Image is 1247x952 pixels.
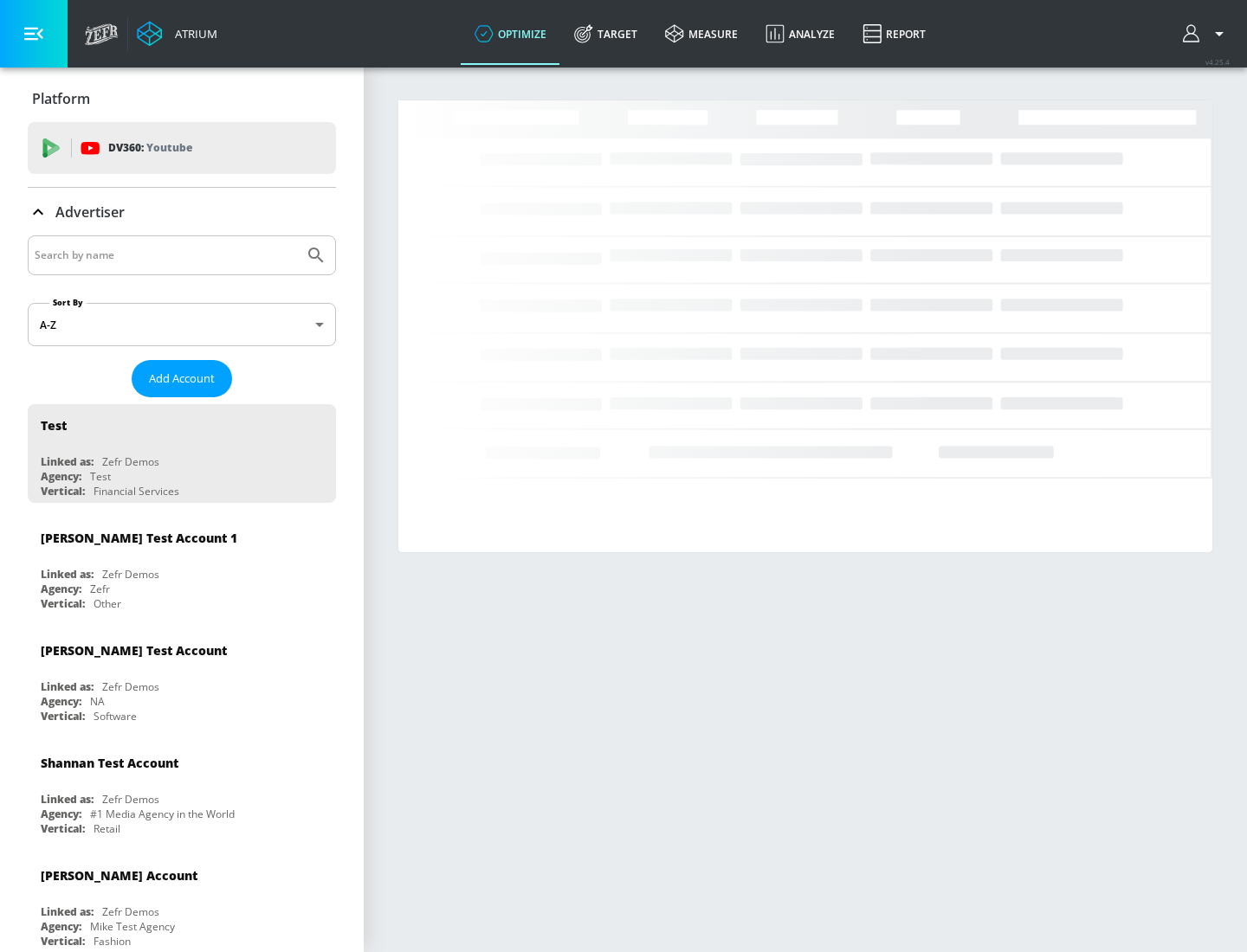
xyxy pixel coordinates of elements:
[102,567,159,582] div: Zefr Demos
[146,138,192,157] p: Youtube
[41,484,85,499] div: Vertical:
[28,404,336,503] div: TestLinked as:Zefr DemosAgency:TestVertical:Financial Services
[28,74,336,123] div: Platform
[102,792,159,807] div: Zefr Demos
[28,122,336,174] div: DV360: Youtube
[41,582,81,596] div: Agency:
[94,484,179,499] div: Financial Services
[49,297,87,308] label: Sort By
[41,867,197,884] div: [PERSON_NAME] Account
[41,709,85,724] div: Vertical:
[102,454,159,469] div: Zefr Demos
[41,792,94,807] div: Linked as:
[90,807,235,821] div: #1 Media Agency in the World
[94,934,131,949] div: Fashion
[32,89,90,108] p: Platform
[28,188,336,236] div: Advertiser
[94,821,120,836] div: Retail
[90,582,110,596] div: Zefr
[41,904,94,919] div: Linked as:
[28,742,336,840] div: Shannan Test AccountLinked as:Zefr DemosAgency:#1 Media Agency in the WorldVertical:Retail
[132,360,232,397] button: Add Account
[108,138,192,158] p: DV360:
[651,3,752,65] a: measure
[35,244,297,267] input: Search by name
[41,919,81,934] div: Agency:
[28,517,336,615] div: [PERSON_NAME] Test Account 1Linked as:Zefr DemosAgency:ZefrVertical:Other
[55,203,125,222] p: Advertiser
[41,567,94,582] div: Linked as:
[41,821,85,836] div: Vertical:
[28,629,336,728] div: [PERSON_NAME] Test AccountLinked as:Zefr DemosAgency:NAVertical:Software
[41,679,94,694] div: Linked as:
[41,694,81,709] div: Agency:
[94,596,121,611] div: Other
[41,934,85,949] div: Vertical:
[41,530,237,546] div: [PERSON_NAME] Test Account 1
[149,369,215,389] span: Add Account
[102,679,159,694] div: Zefr Demos
[41,642,227,659] div: [PERSON_NAME] Test Account
[102,904,159,919] div: Zefr Demos
[90,469,111,484] div: Test
[137,21,217,47] a: Atrium
[461,3,560,65] a: optimize
[1205,57,1230,67] span: v 4.25.4
[849,3,940,65] a: Report
[28,303,336,346] div: A-Z
[90,919,175,934] div: Mike Test Agency
[752,3,849,65] a: Analyze
[41,469,81,484] div: Agency:
[41,807,81,821] div: Agency:
[560,3,651,65] a: Target
[41,454,94,469] div: Linked as:
[41,755,178,771] div: Shannan Test Account
[90,694,105,709] div: NA
[94,709,137,724] div: Software
[41,596,85,611] div: Vertical:
[168,26,217,42] div: Atrium
[41,417,67,434] div: Test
